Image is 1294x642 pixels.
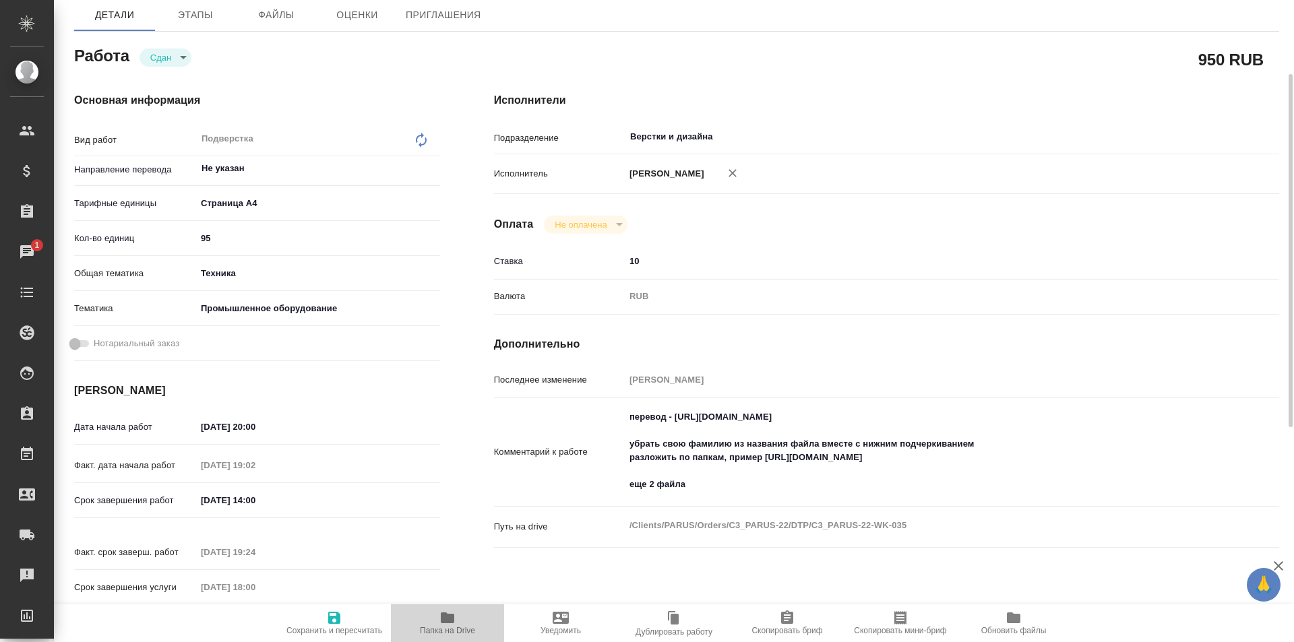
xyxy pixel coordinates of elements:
[94,337,179,350] span: Нотариальный заказ
[1247,568,1281,602] button: 🙏
[3,235,51,269] a: 1
[196,297,440,320] div: Промышленное оборудование
[625,370,1214,389] input: Пустое поле
[74,302,196,315] p: Тематика
[244,7,309,24] span: Файлы
[74,546,196,559] p: Факт. срок заверш. работ
[74,494,196,507] p: Срок завершения работ
[494,255,625,268] p: Ставка
[625,167,704,181] p: [PERSON_NAME]
[551,219,611,230] button: Не оплачена
[494,92,1279,108] h4: Исполнители
[196,262,440,285] div: Техника
[196,577,314,597] input: Пустое поле
[751,626,822,635] span: Скопировать бриф
[494,131,625,145] p: Подразделение
[74,42,129,67] h2: Работа
[74,267,196,280] p: Общая тематика
[286,626,382,635] span: Сохранить и пересчитать
[146,52,175,63] button: Сдан
[74,92,440,108] h4: Основная информация
[325,7,390,24] span: Оценки
[636,627,712,637] span: Дублировать работу
[26,238,47,252] span: 1
[433,167,435,170] button: Open
[74,383,440,399] h4: [PERSON_NAME]
[406,7,481,24] span: Приглашения
[82,7,147,24] span: Детали
[278,604,391,642] button: Сохранить и пересчитать
[854,626,946,635] span: Скопировать мини-бриф
[74,197,196,210] p: Тарифные единицы
[844,604,957,642] button: Скопировать мини-бриф
[541,626,581,635] span: Уведомить
[504,604,617,642] button: Уведомить
[1252,571,1275,599] span: 🙏
[196,228,440,248] input: ✎ Введи что-нибудь
[617,604,731,642] button: Дублировать работу
[74,581,196,594] p: Срок завершения услуги
[74,133,196,147] p: Вид работ
[196,542,314,562] input: Пустое поле
[718,158,747,188] button: Удалить исполнителя
[625,514,1214,537] textarea: /Clients/PARUS/Orders/C3_PARUS-22/DTP/C3_PARUS-22-WK-035
[494,373,625,387] p: Последнее изменение
[196,490,314,510] input: ✎ Введи что-нибудь
[196,417,314,437] input: ✎ Введи что-нибудь
[494,336,1279,352] h4: Дополнительно
[163,7,228,24] span: Этапы
[494,445,625,459] p: Комментарий к работе
[625,251,1214,271] input: ✎ Введи что-нибудь
[74,420,196,434] p: Дата начала работ
[1198,48,1264,71] h2: 950 RUB
[196,192,440,215] div: Страница А4
[494,167,625,181] p: Исполнитель
[196,455,314,475] input: Пустое поле
[391,604,504,642] button: Папка на Drive
[494,216,534,232] h4: Оплата
[494,520,625,534] p: Путь на drive
[625,285,1214,308] div: RUB
[74,459,196,472] p: Факт. дата начала работ
[140,49,191,67] div: Сдан
[625,406,1214,496] textarea: перевод - [URL][DOMAIN_NAME] убрать свою фамилию из названия файла вместе с нижним подчеркиванием...
[957,604,1070,642] button: Обновить файлы
[731,604,844,642] button: Скопировать бриф
[494,290,625,303] p: Валюта
[420,626,475,635] span: Папка на Drive
[74,163,196,176] p: Направление перевода
[981,626,1047,635] span: Обновить файлы
[1206,135,1209,138] button: Open
[74,232,196,245] p: Кол-во единиц
[544,216,627,234] div: Сдан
